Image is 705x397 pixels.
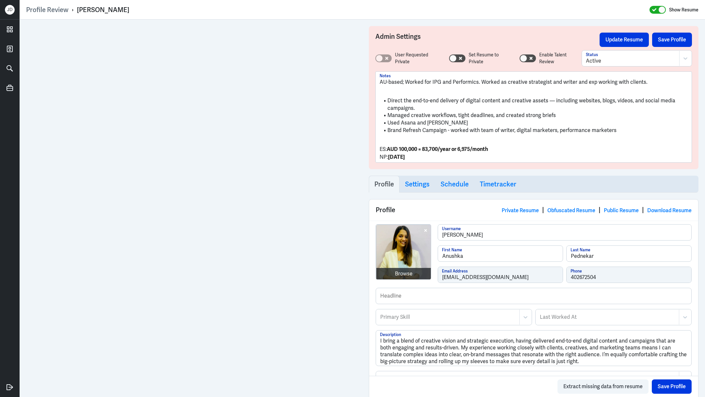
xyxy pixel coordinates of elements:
[388,154,405,160] strong: [DATE]
[647,207,692,214] a: Download Resume
[26,26,356,390] iframe: https://ppcdn.hiredigital.com/register/a44d533c/resumes/546075736/Anushkaa_Pednekar..Resume.pdf?E...
[376,225,431,280] img: WhatsApp_Image_2025-07-04_at_3.01.40_PM_1.jpeg
[669,6,698,14] label: Show Resume
[387,146,488,153] strong: AUD 100,000 = 83,700/year or 6,975/month
[502,207,539,214] a: Private Resume
[547,207,595,214] a: Obfuscated Resume
[380,153,688,161] p: NP:
[438,246,563,261] input: First Name
[69,6,77,14] p: ›
[652,379,692,394] button: Save Profile
[438,225,691,240] input: Username
[405,180,430,188] h3: Settings
[438,267,563,283] input: Email Address
[557,379,649,394] button: Extract missing data from resume
[395,51,443,65] label: User Requested Private
[77,6,129,14] div: [PERSON_NAME]
[652,33,692,47] button: Save Profile
[539,51,581,65] label: Enable Talent Review
[380,97,688,112] li: Direct the end-to-end delivery of digital content and creative assets — including websites, blogs...
[600,33,649,47] button: Update Resume
[5,5,15,15] div: J D
[374,180,394,188] h3: Profile
[376,288,691,304] input: Headline
[469,51,513,65] label: Set Resume to Private
[604,207,639,214] a: Public Resume
[376,331,691,366] textarea: I bring a blend of creative vision and strategic execution, having delivered end-to-end digital c...
[380,145,688,153] p: ES:
[375,33,600,47] h3: Admin Settings
[441,180,469,188] h3: Schedule
[380,127,688,134] li: Brand Refresh Campaign - worked with team of writer, digital marketers, performance marketers
[395,270,413,278] div: Browse
[567,246,691,261] input: Last Name
[380,112,688,119] li: Managed creative workflows, tight deadlines, and created strong briefs
[567,267,691,283] input: Phone
[502,205,692,215] div: | | |
[380,119,688,127] li: Used Asana and [PERSON_NAME]
[380,78,688,86] p: AU-based; Worked for IPG and Performics. Worked as creative strategist and writer and exp working...
[369,199,698,221] div: Profile
[480,180,516,188] h3: Timetracker
[26,6,69,14] a: Profile Review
